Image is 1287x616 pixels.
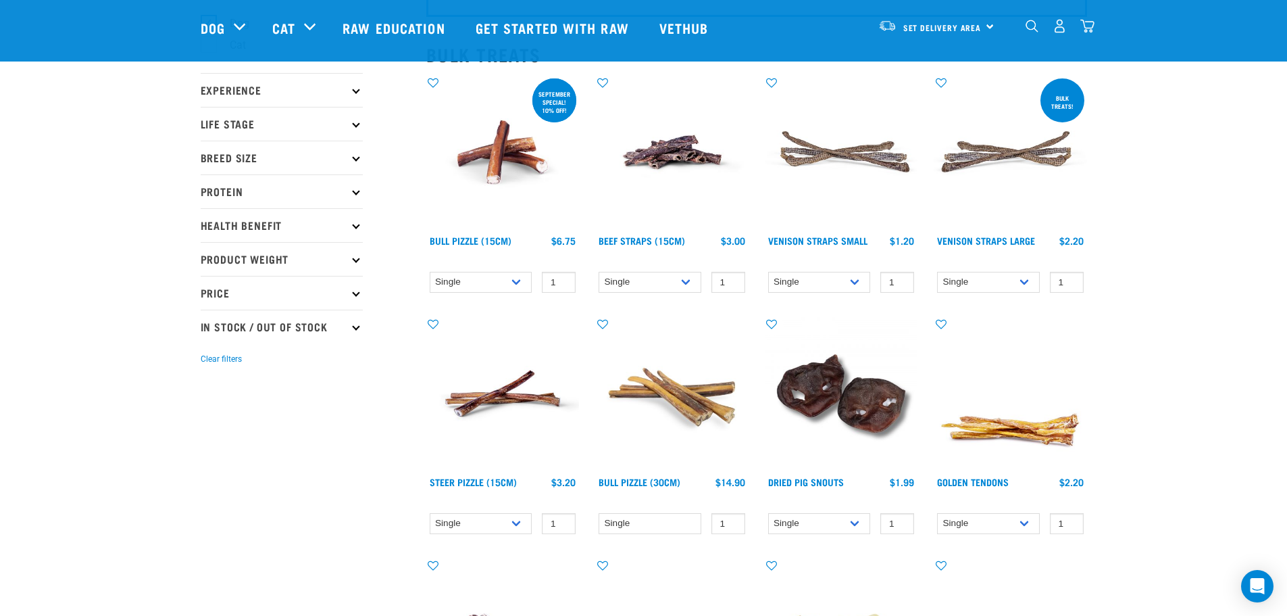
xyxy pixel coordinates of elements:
a: Steer Pizzle (15cm) [430,479,517,484]
img: Raw Essentials Beef Straps 15cm 6 Pack [595,76,749,229]
div: $2.20 [1059,477,1084,488]
img: home-icon@2x.png [1080,19,1094,33]
a: Golden Tendons [937,479,1009,484]
p: Protein [201,174,363,208]
p: Product Weight [201,242,363,276]
input: 1 [711,513,745,534]
p: Experience [201,73,363,107]
input: 1 [711,272,745,293]
a: Cat [272,18,295,38]
img: IMG 9990 [765,317,918,471]
div: $2.20 [1059,235,1084,246]
img: Venison Straps [765,76,918,229]
a: Bull Pizzle (15cm) [430,238,511,243]
img: home-icon-1@2x.png [1026,20,1038,32]
img: Bull Pizzle [426,76,580,229]
input: 1 [542,272,576,293]
img: Stack of 3 Venison Straps Treats for Pets [934,76,1087,229]
input: 1 [880,272,914,293]
a: Raw Education [329,1,461,55]
a: Venison Straps Small [768,238,867,243]
input: 1 [1050,513,1084,534]
div: Open Intercom Messenger [1241,570,1273,602]
a: Dog [201,18,225,38]
input: 1 [542,513,576,534]
img: van-moving.png [878,20,897,32]
a: Vethub [646,1,726,55]
a: Dried Pig Snouts [768,479,844,484]
button: Clear filters [201,353,242,365]
img: Bull Pizzle 30cm for Dogs [595,317,749,471]
div: BULK TREATS! [1040,88,1084,116]
a: Get started with Raw [462,1,646,55]
span: Set Delivery Area [903,25,982,30]
div: $1.99 [890,477,914,488]
img: Raw Essentials Steer Pizzle 15cm [426,317,580,471]
p: Health Benefit [201,208,363,242]
a: Beef Straps (15cm) [599,238,685,243]
div: $3.20 [551,477,576,488]
div: September special! 10% off! [532,84,576,120]
div: $6.75 [551,235,576,246]
input: 1 [880,513,914,534]
p: Life Stage [201,107,363,141]
p: Breed Size [201,141,363,174]
a: Venison Straps Large [937,238,1035,243]
a: Bull Pizzle (30cm) [599,479,680,484]
img: user.png [1053,19,1067,33]
p: Price [201,276,363,310]
div: $14.90 [715,477,745,488]
input: 1 [1050,272,1084,293]
p: In Stock / Out Of Stock [201,310,363,343]
div: $1.20 [890,235,914,246]
div: $3.00 [721,235,745,246]
img: 1293 Golden Tendons 01 [934,317,1087,471]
